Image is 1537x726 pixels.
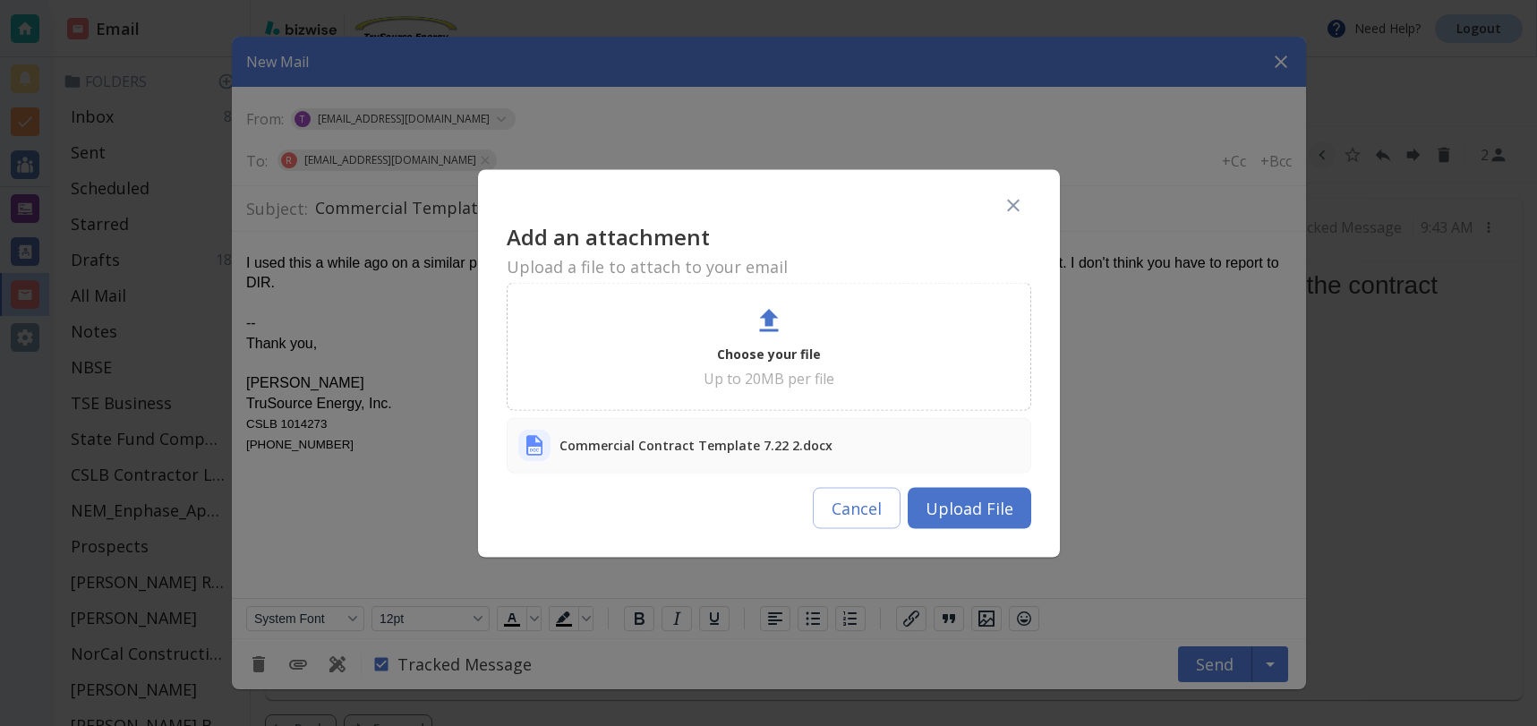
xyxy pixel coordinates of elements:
[507,257,1031,275] h6: Upload a file to attach to your email
[518,429,551,461] img: attachment
[14,185,95,199] span: CSLB 1014273
[704,368,834,388] p: Up to 20MB per file
[507,223,1031,250] h3: Add an attachment
[507,282,1031,410] div: Choose your fileUp to 20MB per file
[14,141,1060,161] p: [PERSON_NAME]
[14,162,1060,182] p: TruSource Energy, Inc.
[14,102,1060,122] p: Thank you,
[908,487,1031,528] button: Upload File
[14,21,1060,62] div: I used this a while ago on a similar project. It is currently in review with our attorney for upd...
[813,487,901,528] button: Cancel
[14,206,122,219] span: [PHONE_NUMBER]
[14,62,1060,222] div: --
[14,14,1060,222] body: Rich Text Area. Press ALT-0 for help.
[717,343,821,364] p: Choose your file
[559,429,833,461] p: Commercial Contract Template 7.22 2.docx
